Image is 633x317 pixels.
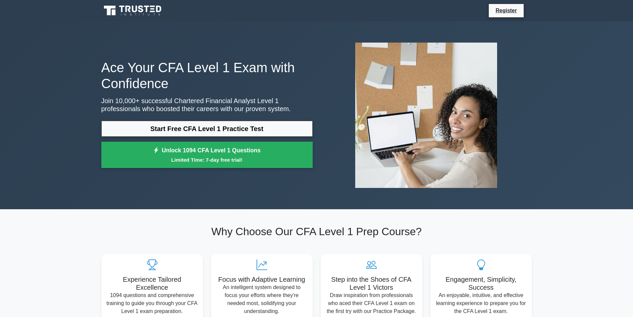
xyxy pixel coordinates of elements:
[216,283,307,315] p: An intelligent system designed to focus your efforts where they're needed most, solidifying your ...
[101,121,313,137] a: Start Free CFA Level 1 Practice Test
[216,275,307,283] h5: Focus with Adaptive Learning
[107,275,198,291] h5: Experience Tailored Excellence
[326,275,417,291] h5: Step into the Shoes of CFA Level 1 Victors
[491,6,521,15] a: Register
[107,291,198,315] p: 1094 questions and comprehensive training to guide you through your CFA Level 1 exam preparation.
[101,97,313,113] p: Join 10,000+ successful Chartered Financial Analyst Level 1 professionals who boosted their caree...
[436,291,527,315] p: An enjoyable, intuitive, and effective learning experience to prepare you for the CFA Level 1 exam.
[326,291,417,315] p: Draw inspiration from professionals who aced their CFA Level 1 exam on the first try with our Pra...
[101,225,532,238] h2: Why Choose Our CFA Level 1 Prep Course?
[101,60,313,91] h1: Ace Your CFA Level 1 Exam with Confidence
[110,156,304,164] small: Limited Time: 7-day free trial!
[101,142,313,168] a: Unlock 1094 CFA Level 1 QuestionsLimited Time: 7-day free trial!
[436,275,527,291] h5: Engagement, Simplicity, Success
